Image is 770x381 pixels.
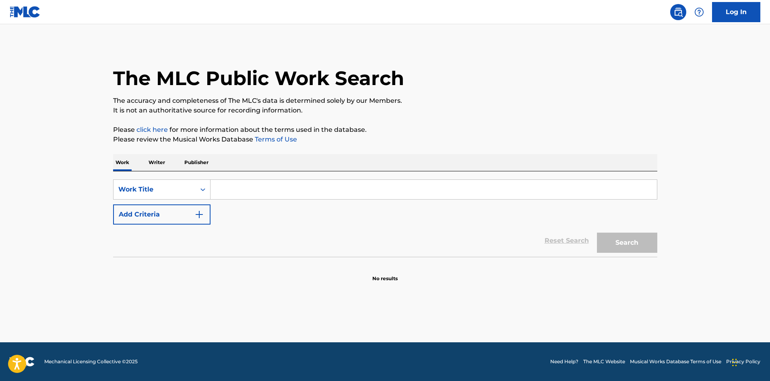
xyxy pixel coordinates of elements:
[136,126,168,133] a: click here
[118,185,191,194] div: Work Title
[146,154,167,171] p: Writer
[726,358,760,365] a: Privacy Policy
[10,357,35,366] img: logo
[113,179,657,257] form: Search Form
[712,2,760,22] a: Log In
[113,135,657,144] p: Please review the Musical Works Database
[253,135,297,143] a: Terms of Use
[113,106,657,115] p: It is not an authoritative source for recording information.
[113,96,657,106] p: The accuracy and completeness of The MLC's data is determined solely by our Members.
[630,358,721,365] a: Musical Works Database Terms of Use
[694,7,704,17] img: help
[182,154,211,171] p: Publisher
[732,350,737,375] div: Drag
[194,210,204,219] img: 9d2ae6d4665cec9f34b9.svg
[44,358,138,365] span: Mechanical Licensing Collective © 2025
[730,342,770,381] iframe: Chat Widget
[372,265,398,282] p: No results
[691,4,707,20] div: Help
[10,6,41,18] img: MLC Logo
[113,154,132,171] p: Work
[113,66,404,90] h1: The MLC Public Work Search
[550,358,578,365] a: Need Help?
[670,4,686,20] a: Public Search
[673,7,683,17] img: search
[113,204,211,225] button: Add Criteria
[113,125,657,135] p: Please for more information about the terms used in the database.
[583,358,625,365] a: The MLC Website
